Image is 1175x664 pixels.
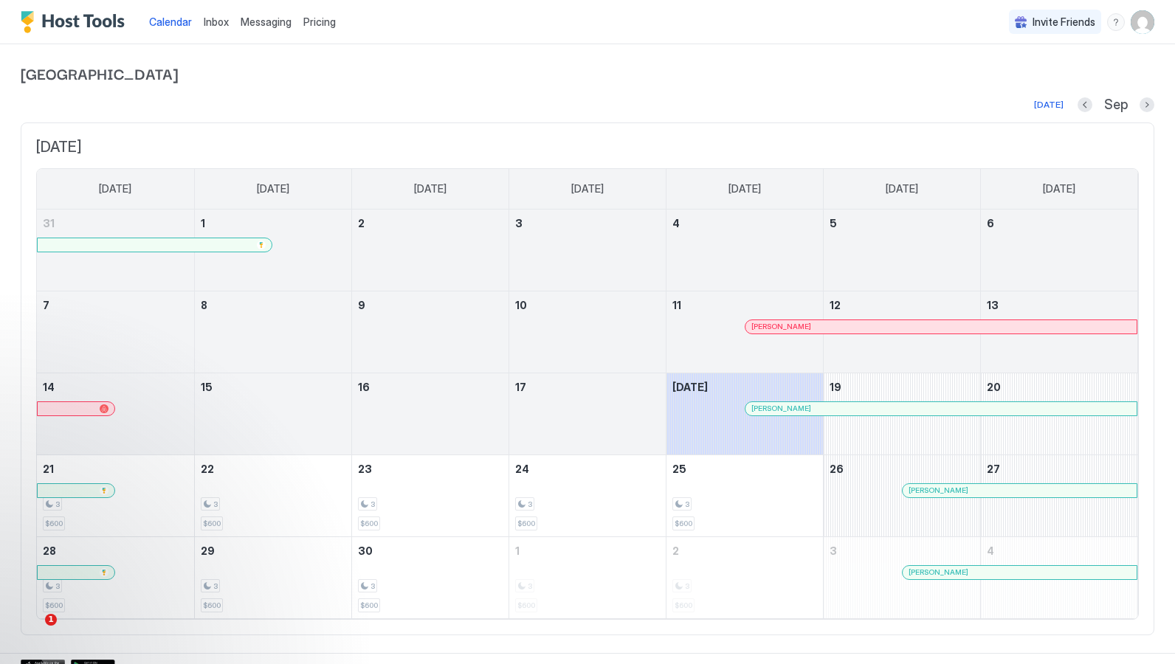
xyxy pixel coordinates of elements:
[515,463,529,475] span: 24
[1107,13,1125,31] div: menu
[517,519,535,528] span: $600
[195,210,351,237] a: September 1, 2025
[414,182,447,196] span: [DATE]
[242,169,304,209] a: Monday
[43,381,55,393] span: 14
[672,544,679,557] span: 2
[15,614,50,649] iframe: Intercom live chat
[36,138,1139,156] span: [DATE]
[201,299,207,311] span: 8
[672,299,681,311] span: 11
[358,217,365,229] span: 2
[981,291,1138,319] a: September 13, 2025
[823,291,980,373] td: September 12, 2025
[84,169,146,209] a: Sunday
[37,291,194,373] td: September 7, 2025
[194,454,351,536] td: September 22, 2025
[509,454,666,536] td: September 24, 2025
[201,217,205,229] span: 1
[987,463,1000,475] span: 27
[830,299,841,311] span: 12
[666,536,823,618] td: October 2, 2025
[351,291,509,373] td: September 9, 2025
[371,581,375,591] span: 3
[672,217,680,229] span: 4
[11,521,306,624] iframe: Intercom notifications message
[1104,97,1128,114] span: Sep
[37,291,194,319] a: September 7, 2025
[666,454,823,536] td: September 25, 2025
[751,404,811,413] span: [PERSON_NAME]
[675,519,692,528] span: $600
[351,536,509,618] td: September 30, 2025
[45,519,63,528] span: $600
[685,499,689,509] span: 3
[37,373,194,454] td: September 14, 2025
[1078,97,1092,112] button: Previous month
[980,536,1137,618] td: October 4, 2025
[830,381,841,393] span: 19
[213,499,218,509] span: 3
[195,373,351,401] a: September 15, 2025
[371,499,375,509] span: 3
[352,373,509,401] a: September 16, 2025
[149,15,192,28] span: Calendar
[37,455,194,483] a: September 21, 2025
[824,373,980,401] a: September 19, 2025
[194,291,351,373] td: September 8, 2025
[241,15,292,28] span: Messaging
[823,454,980,536] td: September 26, 2025
[987,544,994,557] span: 4
[1043,182,1075,196] span: [DATE]
[515,544,520,557] span: 1
[149,14,192,30] a: Calendar
[194,373,351,454] td: September 15, 2025
[399,169,461,209] a: Tuesday
[43,217,55,229] span: 31
[714,169,776,209] a: Thursday
[1131,10,1154,34] div: User profile
[351,454,509,536] td: September 23, 2025
[241,14,292,30] a: Messaging
[980,210,1137,291] td: September 6, 2025
[980,454,1137,536] td: September 27, 2025
[360,601,378,610] span: $600
[99,182,131,196] span: [DATE]
[515,299,527,311] span: 10
[824,291,980,319] a: September 12, 2025
[1028,169,1090,209] a: Saturday
[515,381,526,393] span: 17
[871,169,933,209] a: Friday
[824,455,980,483] a: September 26, 2025
[980,291,1137,373] td: September 13, 2025
[509,210,666,291] td: September 3, 2025
[358,299,365,311] span: 9
[987,381,1001,393] span: 20
[1140,97,1154,112] button: Next month
[515,217,523,229] span: 3
[728,182,761,196] span: [DATE]
[194,210,351,291] td: September 1, 2025
[509,291,666,319] a: September 10, 2025
[1034,98,1064,111] div: [DATE]
[666,455,823,483] a: September 25, 2025
[909,485,968,495] span: [PERSON_NAME]
[43,299,49,311] span: 7
[751,404,1131,413] div: [PERSON_NAME]
[21,62,1154,84] span: [GEOGRAPHIC_DATA]
[352,291,509,319] a: September 9, 2025
[201,463,214,475] span: 22
[672,381,708,393] span: [DATE]
[751,322,811,331] span: [PERSON_NAME]
[204,15,229,28] span: Inbox
[509,536,666,618] td: October 1, 2025
[509,373,666,401] a: September 17, 2025
[509,455,666,483] a: September 24, 2025
[203,519,221,528] span: $600
[909,485,1131,495] div: [PERSON_NAME]
[358,381,370,393] span: 16
[37,210,194,237] a: August 31, 2025
[666,373,823,454] td: September 18, 2025
[830,463,844,475] span: 26
[509,291,666,373] td: September 10, 2025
